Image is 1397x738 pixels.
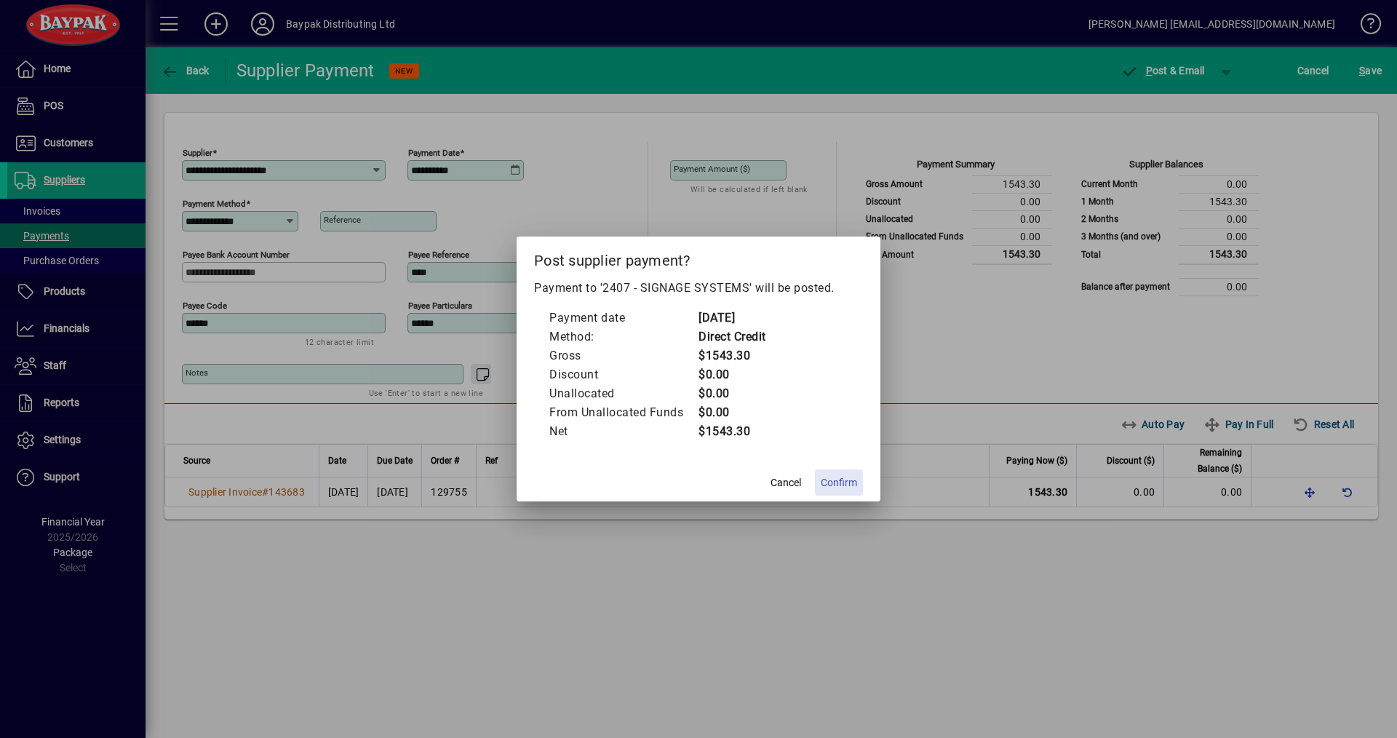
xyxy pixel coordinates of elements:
[549,346,698,365] td: Gross
[698,384,766,403] td: $0.00
[821,475,857,491] span: Confirm
[698,309,766,328] td: [DATE]
[815,469,863,496] button: Confirm
[698,403,766,422] td: $0.00
[698,328,766,346] td: Direct Credit
[698,365,766,384] td: $0.00
[549,309,698,328] td: Payment date
[763,469,809,496] button: Cancel
[517,237,880,279] h2: Post supplier payment?
[549,365,698,384] td: Discount
[698,346,766,365] td: $1543.30
[534,279,863,297] p: Payment to '2407 - SIGNAGE SYSTEMS' will be posted.
[549,384,698,403] td: Unallocated
[698,422,766,441] td: $1543.30
[771,475,801,491] span: Cancel
[549,328,698,346] td: Method:
[549,422,698,441] td: Net
[549,403,698,422] td: From Unallocated Funds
